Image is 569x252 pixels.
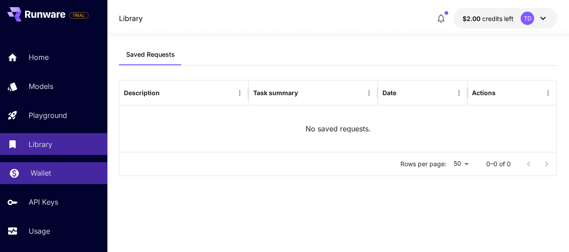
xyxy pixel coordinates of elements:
div: Description [124,89,160,97]
span: $2.00 [463,15,482,22]
span: Add your payment card to enable full platform functionality. [69,10,89,21]
button: Sort [397,87,410,99]
p: No saved requests. [306,123,371,134]
span: TRIAL [69,12,88,19]
div: TD [521,12,534,25]
a: Library [119,13,143,24]
button: Sort [161,87,173,99]
div: Task summary [253,89,298,97]
span: Saved Requests [126,50,175,59]
p: 0–0 of 0 [486,160,511,168]
p: Models [29,81,53,92]
p: Usage [29,226,50,236]
button: Menu [453,87,465,99]
button: Menu [542,87,554,99]
div: $1.9962 [463,14,514,23]
p: Rows per page: [400,160,446,168]
span: credits left [482,15,514,22]
p: API Keys [29,197,58,207]
p: Playground [29,110,67,121]
p: Wallet [30,168,51,178]
p: Home [29,52,49,63]
button: Sort [299,87,311,99]
button: Menu [363,87,375,99]
div: Actions [472,89,496,97]
div: Date [382,89,396,97]
p: Library [29,139,52,150]
button: $1.9962TD [454,8,557,29]
nav: breadcrumb [119,13,143,24]
button: Menu [234,87,246,99]
div: 50 [450,157,472,170]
